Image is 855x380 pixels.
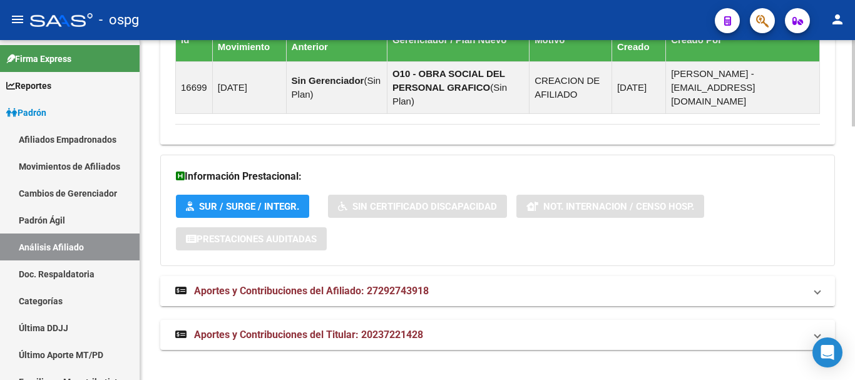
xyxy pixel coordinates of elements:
button: Prestaciones Auditadas [176,227,327,250]
button: Sin Certificado Discapacidad [328,195,507,218]
mat-icon: menu [10,12,25,27]
td: 16699 [176,61,213,113]
span: Padrón [6,106,46,120]
td: ( ) [387,61,529,113]
mat-icon: person [830,12,845,27]
td: [DATE] [612,61,665,113]
td: CREACION DE AFILIADO [530,61,612,113]
span: Reportes [6,79,51,93]
span: Firma Express [6,52,71,66]
button: SUR / SURGE / INTEGR. [176,195,309,218]
td: ( ) [286,61,387,113]
div: Open Intercom Messenger [812,337,842,367]
span: Not. Internacion / Censo Hosp. [543,201,694,212]
span: Prestaciones Auditadas [197,234,317,245]
span: Sin Certificado Discapacidad [352,201,497,212]
td: [DATE] [212,61,286,113]
h3: Información Prestacional: [176,168,819,185]
span: Aportes y Contribuciones del Afiliado: 27292743918 [194,285,429,297]
mat-expansion-panel-header: Aportes y Contribuciones del Titular: 20237221428 [160,320,835,350]
mat-expansion-panel-header: Aportes y Contribuciones del Afiliado: 27292743918 [160,276,835,306]
span: Sin Plan [292,75,381,100]
strong: O10 - OBRA SOCIAL DEL PERSONAL GRAFICO [392,68,505,93]
span: - ospg [99,6,139,34]
td: [PERSON_NAME] - [EMAIL_ADDRESS][DOMAIN_NAME] [666,61,820,113]
button: Not. Internacion / Censo Hosp. [516,195,704,218]
span: SUR / SURGE / INTEGR. [199,201,299,212]
span: Sin Plan [392,82,507,106]
strong: Sin Gerenciador [292,75,364,86]
span: Aportes y Contribuciones del Titular: 20237221428 [194,329,423,341]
